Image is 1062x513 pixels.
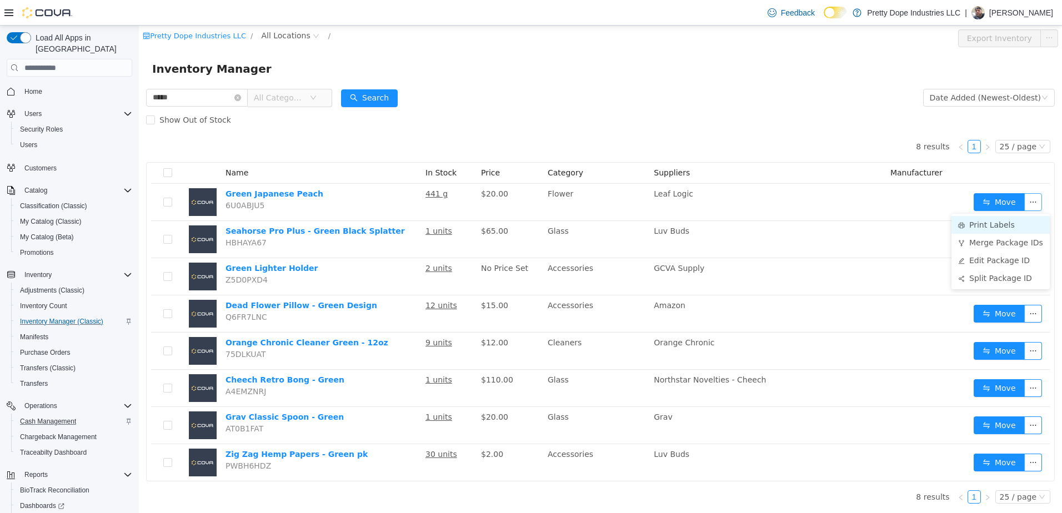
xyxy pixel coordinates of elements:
span: Traceabilty Dashboard [16,446,132,459]
button: BioTrack Reconciliation [11,482,137,498]
button: Adjustments (Classic) [11,283,137,298]
span: My Catalog (Classic) [16,215,132,228]
a: Feedback [763,2,819,24]
i: icon: share-alt [819,250,826,256]
div: Date Added (Newest-Oldest) [791,64,902,81]
span: Amazon [515,275,547,284]
u: 1 units [287,350,313,359]
span: Name [87,143,109,152]
li: Previous Page [815,465,829,478]
span: All Locations [122,4,171,16]
span: $15.00 [342,275,369,284]
span: Suppliers [515,143,551,152]
u: 2 units [287,238,313,247]
span: No Price Set [342,238,389,247]
span: Chargeback Management [20,432,97,441]
span: Users [20,107,132,120]
span: Promotions [20,248,54,257]
span: Users [16,138,132,152]
span: Feedback [781,7,815,18]
button: icon: swapMove [835,391,886,409]
span: Northstar Novelties - Cheech [515,350,627,359]
td: Cleaners [404,307,510,344]
span: Inventory Count [20,301,67,310]
button: icon: ellipsis [885,428,903,446]
button: Export Inventory [819,4,902,22]
span: $20.00 [342,164,369,173]
a: Green Lighter Holder [87,238,179,247]
button: Inventory Count [11,298,137,314]
span: A4EMZNRJ [87,361,127,370]
button: Transfers (Classic) [11,360,137,376]
a: Green Japanese Peach [87,164,184,173]
td: Accessories [404,270,510,307]
a: Traceabilty Dashboard [16,446,91,459]
span: Operations [20,399,132,413]
span: Cash Management [16,415,132,428]
span: Orange Chronic [515,313,575,321]
button: icon: swapMove [835,316,886,334]
span: Promotions [16,246,132,259]
a: Chargeback Management [16,430,101,444]
span: Luv Buds [515,201,550,210]
span: Luv Buds [515,424,550,433]
span: BioTrack Reconciliation [20,486,89,495]
button: Transfers [11,376,137,391]
span: $12.00 [342,313,369,321]
li: Next Page [842,114,855,128]
img: Zig Zag Hemp Papers - Green pk placeholder [50,423,78,451]
span: Users [24,109,42,118]
span: Traceabilty Dashboard [20,448,87,457]
p: | [965,6,967,19]
span: / [112,6,114,14]
li: 1 [829,114,842,128]
i: icon: down [900,468,906,476]
a: Inventory Manager (Classic) [16,315,108,328]
span: Manufacturer [752,143,804,152]
button: Inventory [20,268,56,281]
a: 1 [829,115,841,127]
u: 12 units [287,275,318,284]
button: My Catalog (Beta) [11,229,137,245]
i: icon: left [819,118,825,125]
i: icon: fork [819,214,826,221]
a: Transfers [16,377,52,390]
button: Security Roles [11,122,137,137]
button: Chargeback Management [11,429,137,445]
span: HBHAYA67 [87,213,128,222]
div: 25 / page [861,115,898,127]
span: Manifests [20,333,48,341]
span: PWBH6HDZ [87,436,132,445]
td: Glass [404,381,510,419]
img: Green Lighter Holder placeholder [50,237,78,265]
i: icon: left [819,469,825,475]
button: Catalog [20,184,52,197]
img: Cova [22,7,72,18]
span: Q6FR7LNC [87,287,128,296]
div: Justin Jeffers [971,6,985,19]
button: Promotions [11,245,137,260]
span: Classification (Classic) [16,199,132,213]
span: $20.00 [342,387,369,396]
span: Transfers (Classic) [20,364,76,373]
span: Purchase Orders [16,346,132,359]
span: Transfers [20,379,48,388]
span: Inventory Manager (Classic) [16,315,132,328]
span: Price [342,143,361,152]
a: Cash Management [16,415,81,428]
input: Dark Mode [824,7,847,18]
span: Load All Apps in [GEOGRAPHIC_DATA] [31,32,132,54]
button: Catalog [2,183,137,198]
a: Cheech Retro Bong - Green [87,350,206,359]
li: 1 [829,465,842,478]
span: Reports [20,468,132,481]
span: My Catalog (Classic) [20,217,82,226]
i: icon: down [171,69,178,77]
span: Security Roles [16,123,132,136]
span: GCVA Supply [515,238,565,247]
span: Users [20,140,37,149]
img: Dead Flower Pillow - Green Design placeholder [50,274,78,302]
button: icon: ellipsis [885,316,903,334]
span: Purchase Orders [20,348,71,357]
span: 6U0ABJU5 [87,175,126,184]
